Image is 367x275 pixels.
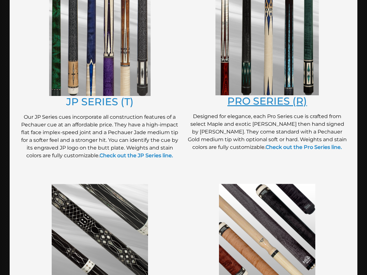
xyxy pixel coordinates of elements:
a: PRO SERIES (R) [227,95,307,107]
p: Our JP Series cues incorporate all construction features of a Pechauer cue at an affordable price... [19,113,180,159]
p: Designed for elegance, each Pro Series cue is crafted from select Maple and exotic [PERSON_NAME] ... [187,113,348,151]
a: Check out the Pro Series line. [266,144,342,150]
a: JP SERIES (T) [66,96,134,108]
a: Check out the JP Series line. [100,152,173,159]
